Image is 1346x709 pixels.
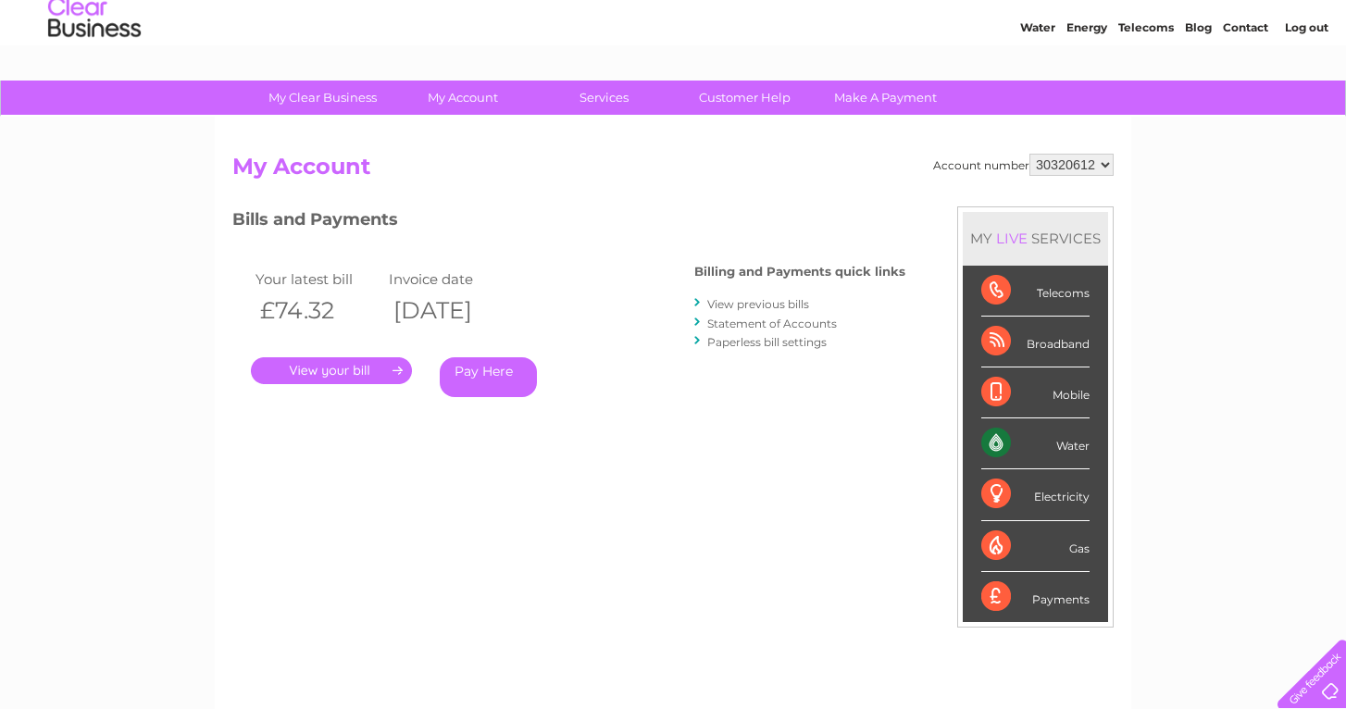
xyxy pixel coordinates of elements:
[963,212,1108,265] div: MY SERVICES
[251,292,384,330] th: £74.32
[528,81,680,115] a: Services
[232,206,905,239] h3: Bills and Payments
[1020,79,1055,93] a: Water
[981,418,1090,469] div: Water
[387,81,540,115] a: My Account
[1118,79,1174,93] a: Telecoms
[384,267,517,292] td: Invoice date
[981,572,1090,622] div: Payments
[997,9,1125,32] a: 0333 014 3131
[232,154,1114,189] h2: My Account
[1066,79,1107,93] a: Energy
[384,292,517,330] th: [DATE]
[668,81,821,115] a: Customer Help
[440,357,537,397] a: Pay Here
[809,81,962,115] a: Make A Payment
[251,357,412,384] a: .
[981,266,1090,317] div: Telecoms
[246,81,399,115] a: My Clear Business
[707,317,837,330] a: Statement of Accounts
[694,265,905,279] h4: Billing and Payments quick links
[47,48,142,105] img: logo.png
[1285,79,1328,93] a: Log out
[981,469,1090,520] div: Electricity
[981,367,1090,418] div: Mobile
[992,230,1031,247] div: LIVE
[981,317,1090,367] div: Broadband
[981,521,1090,572] div: Gas
[707,297,809,311] a: View previous bills
[237,10,1112,90] div: Clear Business is a trading name of Verastar Limited (registered in [GEOGRAPHIC_DATA] No. 3667643...
[1185,79,1212,93] a: Blog
[707,335,827,349] a: Paperless bill settings
[1223,79,1268,93] a: Contact
[251,267,384,292] td: Your latest bill
[933,154,1114,176] div: Account number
